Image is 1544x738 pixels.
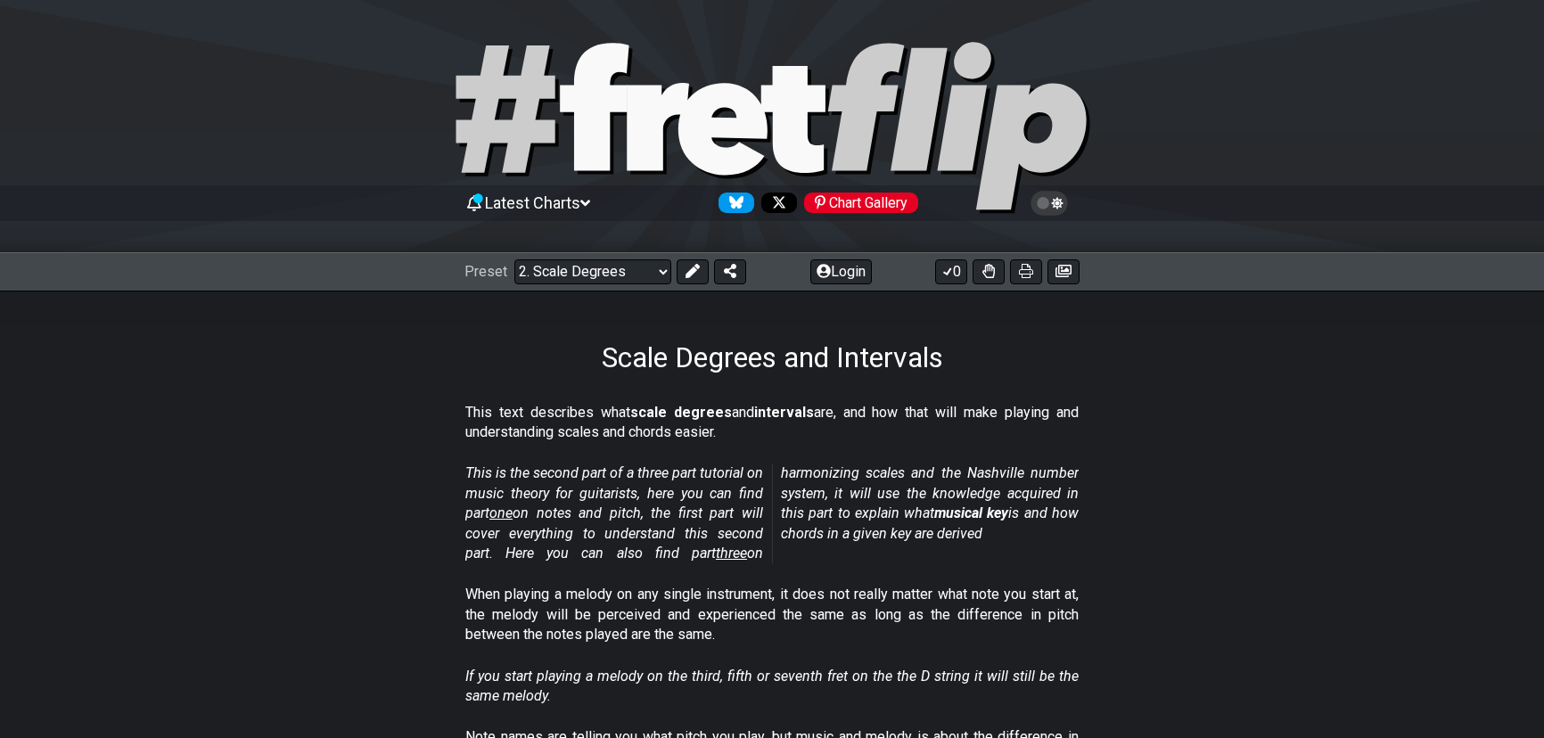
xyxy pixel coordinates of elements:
[514,259,671,284] select: Preset
[465,585,1079,644] p: When playing a melody on any single instrument, it does not really matter what note you start at,...
[677,259,709,284] button: Edit Preset
[716,545,747,562] span: three
[1010,259,1042,284] button: Print
[465,403,1079,443] p: This text describes what and are, and how that will make playing and understanding scales and cho...
[465,464,1079,562] em: This is the second part of a three part tutorial on music theory for guitarists, here you can fin...
[754,193,797,213] a: Follow #fretflip at X
[630,404,732,421] strong: scale degrees
[973,259,1005,284] button: Toggle Dexterity for all fretkits
[1039,195,1060,211] span: Toggle light / dark theme
[935,259,967,284] button: 0
[1047,259,1080,284] button: Create image
[465,668,1079,704] em: If you start playing a melody on the third, fifth or seventh fret on the the D string it will sti...
[489,504,513,521] span: one
[754,404,814,421] strong: intervals
[934,504,1008,521] strong: musical key
[464,263,507,280] span: Preset
[602,340,943,374] h1: Scale Degrees and Intervals
[797,193,918,213] a: #fretflip at Pinterest
[714,259,746,284] button: Share Preset
[485,193,580,212] span: Latest Charts
[810,259,872,284] button: Login
[711,193,754,213] a: Follow #fretflip at Bluesky
[804,193,918,213] div: Chart Gallery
